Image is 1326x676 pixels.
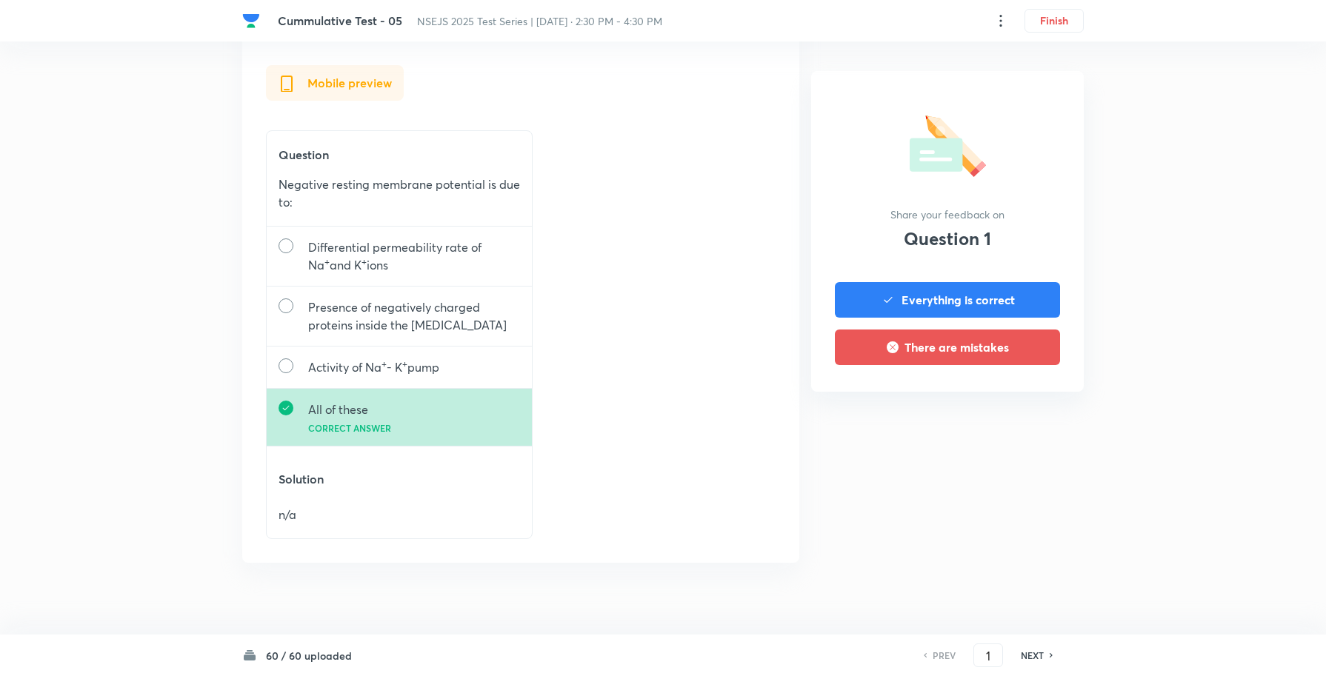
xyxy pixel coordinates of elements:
span: NSEJS 2025 Test Series | [DATE] · 2:30 PM - 4:30 PM [417,14,662,28]
p: All of these [308,401,391,418]
sup: + [362,256,367,267]
p: Correct answer [308,424,391,434]
h5: Solution [279,470,520,488]
h5: Question [279,146,520,164]
sup: + [324,256,330,267]
p: Share your feedback on [890,207,1005,222]
sup: + [402,358,407,369]
span: Mobile preview [307,76,392,90]
button: Everything is correct [835,282,1060,318]
h3: Question 1 [904,228,991,250]
h6: NEXT [1021,649,1044,662]
h6: 60 / 60 uploaded [266,648,352,663]
p: Presence of negatively charged proteins inside the [MEDICAL_DATA] [308,298,520,334]
p: Activity of Na - K pump [308,358,439,376]
button: There are mistakes [835,329,1060,365]
p: Negative resting membrane potential is due to: [279,175,520,211]
img: questionFeedback.svg [910,110,986,177]
img: Company Logo [242,12,260,30]
sup: + [382,358,387,369]
h6: PREV [933,649,956,662]
button: Finish [1025,9,1084,33]
a: Company Logo [242,12,266,30]
span: Cummulative Test - 05 [278,13,402,28]
p: n/a [279,506,520,523]
p: Differential permeability rate of Na and K ions [308,238,520,274]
